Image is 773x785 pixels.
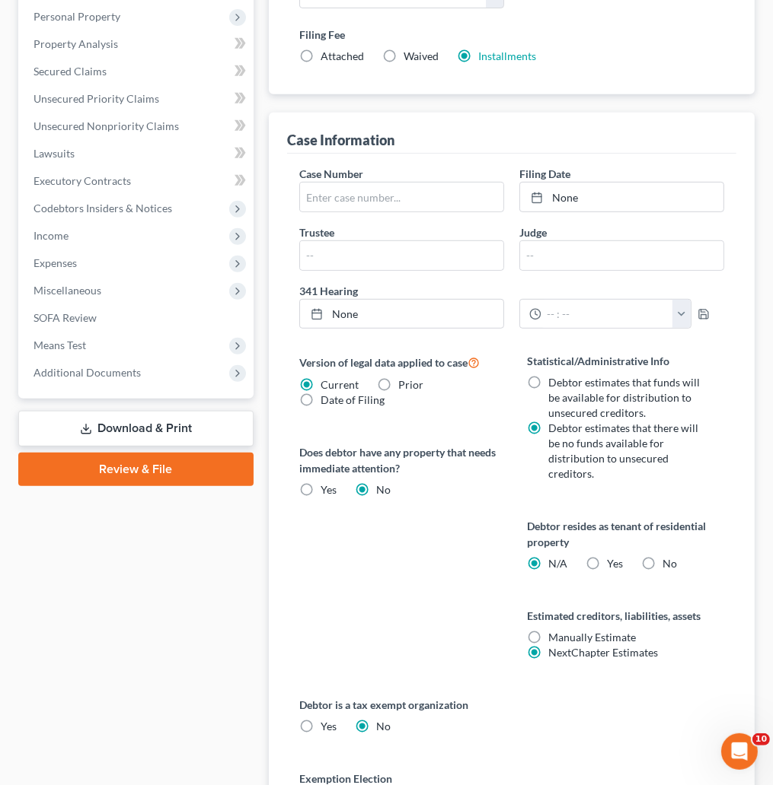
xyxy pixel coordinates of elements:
span: Date of Filing [321,393,385,406]
span: Secured Claims [34,65,107,78]
span: No [663,557,677,570]
input: Enter case number... [300,183,503,211]
span: SOFA Review [34,311,97,324]
label: Filing Date [519,166,570,182]
a: SOFA Review [21,304,254,332]
span: Property Analysis [34,37,118,50]
label: Statistical/Administrative Info [527,353,724,369]
label: Version of legal data applied to case [299,353,497,371]
span: Lawsuits [34,147,75,160]
a: Lawsuits [21,140,254,167]
span: Debtor estimates that funds will be available for distribution to unsecured creditors. [548,376,700,419]
a: None [520,183,723,211]
span: Unsecured Nonpriority Claims [34,119,179,132]
iframe: Intercom live chat [721,733,758,770]
a: None [300,300,503,329]
span: N/A [548,557,567,570]
a: Unsecured Priority Claims [21,85,254,113]
label: 341 Hearing [292,283,732,299]
span: Yes [607,557,623,570]
div: Case Information [287,131,394,149]
a: Installments [478,49,536,62]
span: Executory Contracts [34,174,131,187]
label: Debtor is a tax exempt organization [299,697,724,713]
span: Waived [404,49,439,62]
label: Debtor resides as tenant of residential property [527,518,724,550]
span: Additional Documents [34,366,141,379]
span: Personal Property [34,10,120,23]
span: Miscellaneous [34,284,101,297]
span: Codebtors Insiders & Notices [34,202,172,215]
label: Judge [519,224,547,240]
label: Does debtor have any property that needs immediate attention? [299,444,497,476]
a: Unsecured Nonpriority Claims [21,113,254,140]
span: Current [321,378,359,391]
a: Executory Contracts [21,167,254,195]
span: Manually Estimate [548,631,636,644]
span: Unsecured Priority Claims [34,92,159,105]
input: -- [520,241,723,270]
span: Attached [321,49,364,62]
span: No [376,483,391,496]
span: No [376,720,391,733]
span: Yes [321,483,337,496]
span: Expenses [34,256,77,269]
span: 10 [752,733,770,745]
a: Secured Claims [21,58,254,85]
span: Income [34,229,69,242]
input: -- : -- [541,300,673,329]
a: Review & File [18,453,254,486]
input: -- [300,241,503,270]
a: Property Analysis [21,30,254,58]
a: Download & Print [18,411,254,447]
label: Trustee [299,224,334,240]
label: Estimated creditors, liabilities, assets [527,608,724,624]
span: Debtor estimates that there will be no funds available for distribution to unsecured creditors. [548,421,698,480]
span: Means Test [34,338,86,351]
label: Case Number [299,166,363,182]
label: Filing Fee [299,27,724,43]
span: NextChapter Estimates [548,646,658,659]
span: Prior [398,378,423,391]
span: Yes [321,720,337,733]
